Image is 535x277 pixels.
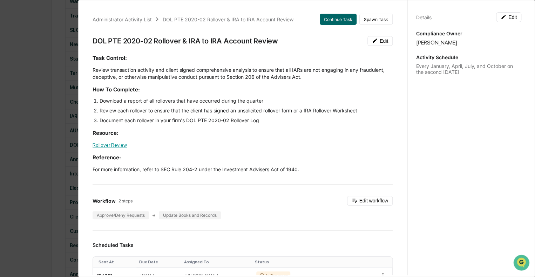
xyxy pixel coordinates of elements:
[7,15,128,26] p: How can we help?
[70,119,85,124] span: Pylon
[367,36,393,46] button: Edit
[7,102,13,108] div: 🔎
[416,39,521,46] div: [PERSON_NAME]
[93,37,278,45] div: DOL PTE 2020-02 Rollover & IRA to IRA Account Review
[416,14,432,20] div: Details
[93,198,116,204] span: Workflow
[49,118,85,124] a: Powered byPylon
[100,117,393,124] li: Document each rollover in your firm's DOL PTE 2020-02 Rollover Log
[255,259,357,264] div: Toggle SortBy
[14,102,44,109] span: Data Lookup
[14,88,45,95] span: Preclearance
[4,99,47,111] a: 🔎Data Lookup
[93,86,140,93] strong: How To Complete:
[162,16,293,22] div: DOL PTE 2020-02 Rollover & IRA to IRA Account Review
[93,130,118,136] strong: Resource:
[184,259,249,264] div: Toggle SortBy
[139,259,178,264] div: Toggle SortBy
[93,154,121,161] strong: Reference:
[7,54,20,66] img: 1746055101610-c473b297-6a78-478c-a979-82029cc54cd1
[93,67,393,81] p: Review transaction activity and client signed comprehensive analysis to ensure that all IARs are ...
[159,211,221,219] div: Update Books and Records
[416,30,521,36] p: Compliance Owner
[24,54,115,61] div: Start new chat
[58,88,87,95] span: Attestations
[100,107,393,114] li: Review each rollover to ensure that the client has signed an unsolicited rollover form or a IRA R...
[51,89,56,95] div: 🗄️
[100,97,393,104] li: Download a report of all rollovers that have occurred during the quarter
[359,14,393,25] button: Spawn Task
[4,85,48,98] a: 🖐️Preclearance
[118,198,133,203] span: 2 steps
[416,54,521,60] p: Activity Schedule
[496,12,521,22] button: Edit
[347,196,393,206] button: Edit workflow
[93,166,393,173] p: For more information, refer to SEC Rule 204-2 under the Investment Advisers Act of 1940.
[7,89,13,95] div: 🖐️
[93,242,393,248] h3: Scheduled Tasks
[416,63,521,75] div: Every January, April, July, and October on the second [DATE]
[119,56,128,64] button: Start new chat
[93,142,127,148] a: Rollover Review
[24,61,89,66] div: We're available if you need us!
[513,254,531,273] iframe: Open customer support
[93,16,152,22] div: Administrator Activity List
[99,259,134,264] div: Toggle SortBy
[93,55,127,61] strong: Task Control:
[93,211,149,219] div: Approve/Deny Requests
[320,14,357,25] button: Continue Task
[48,85,90,98] a: 🗄️Attestations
